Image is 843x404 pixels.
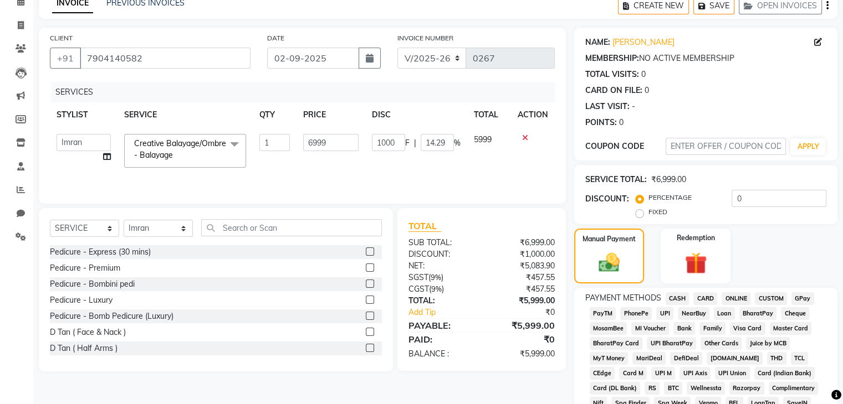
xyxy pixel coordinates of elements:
div: - [632,101,635,112]
span: GPay [791,292,814,305]
div: ₹0 [495,307,563,318]
span: CARD [693,292,717,305]
span: THD [767,352,786,365]
span: BharatPay Card [590,337,643,350]
span: Card (DL Bank) [590,382,641,395]
div: ₹6,999.00 [651,174,686,185]
span: Card M [619,367,647,380]
label: INVOICE NUMBER [397,33,453,43]
a: Add Tip [400,307,495,318]
span: UPI BharatPay [647,337,696,350]
span: [DOMAIN_NAME] [707,352,763,365]
div: ₹1,000.00 [482,248,563,260]
span: Card (Indian Bank) [754,367,815,380]
button: +91 [50,48,81,69]
th: ACTION [511,102,555,127]
div: 0 [641,69,646,80]
span: Cheque [781,307,809,320]
span: TCL [791,352,809,365]
div: DISCOUNT: [400,248,482,260]
label: PERCENTAGE [648,193,692,203]
span: CASH [666,292,689,305]
span: 9% [431,273,441,282]
a: x [173,150,178,160]
span: Wellnessta [687,382,725,395]
div: ₹5,999.00 [482,348,563,360]
th: QTY [253,102,297,127]
img: _gift.svg [678,250,714,277]
input: ENTER OFFER / COUPON CODE [666,138,786,155]
span: UPI [656,307,673,320]
span: ONLINE [722,292,750,305]
div: TOTAL: [400,295,482,307]
label: DATE [267,33,284,43]
span: Bank [673,322,695,335]
span: UPI M [651,367,675,380]
span: MariDeal [632,352,666,365]
div: ₹6,999.00 [482,237,563,248]
span: Complimentary [769,382,819,395]
span: BharatPay [739,307,777,320]
span: MyT Money [590,352,629,365]
span: F [405,137,410,149]
div: D Tan ( Half Arms ) [50,343,117,354]
div: DISCOUNT: [585,193,629,205]
div: Pedicure - Luxury [50,294,113,306]
div: ₹0 [482,333,563,346]
span: % [454,137,461,149]
label: Redemption [677,233,715,243]
div: Pedicure - Express (30 mins) [50,246,151,258]
span: Other Cards [701,337,742,350]
div: D Tan ( Face & Nack ) [50,327,126,338]
span: MosamBee [590,322,627,335]
a: [PERSON_NAME] [612,37,675,48]
span: CGST [408,284,429,294]
div: ₹5,999.00 [482,319,563,332]
span: SGST [408,272,428,282]
th: TOTAL [467,102,511,127]
div: Pedicure - Bomb Pedicure (Luxury) [50,310,173,322]
div: CARD ON FILE: [585,85,642,96]
div: ( ) [400,283,482,295]
th: STYLIST [50,102,117,127]
div: ₹5,999.00 [482,295,563,307]
label: CLIENT [50,33,73,43]
div: TOTAL VISITS: [585,69,639,80]
div: 0 [645,85,649,96]
span: MI Voucher [631,322,669,335]
div: NET: [400,260,482,272]
span: PAYMENT METHODS [585,292,661,304]
span: PhonePe [620,307,652,320]
span: CEdge [590,367,615,380]
div: ₹457.55 [482,283,563,295]
img: _cash.svg [592,251,626,275]
div: BALANCE : [400,348,482,360]
input: SEARCH BY NAME/MOBILE/EMAIL/CODE [80,48,251,69]
div: ( ) [400,272,482,283]
div: LAST VISIT: [585,101,630,112]
div: Pedicure - Premium [50,262,120,274]
span: 9% [431,284,442,293]
span: Visa Card [730,322,765,335]
th: SERVICE [117,102,253,127]
div: PAID: [400,333,482,346]
span: UPI Axis [679,367,711,380]
label: Manual Payment [583,234,636,244]
div: COUPON CODE [585,141,666,152]
div: Pedicure - Bombini pedi [50,278,135,290]
div: ₹457.55 [482,272,563,283]
span: RS [645,382,660,395]
span: Family [699,322,726,335]
th: PRICE [297,102,365,127]
div: SERVICE TOTAL: [585,174,647,185]
button: APPLY [790,138,825,155]
span: | [414,137,416,149]
th: DISC [365,102,467,127]
span: Razorpay [729,382,764,395]
span: UPI Union [715,367,750,380]
div: SUB TOTAL: [400,237,482,248]
span: 5999 [474,134,492,144]
span: DefiDeal [670,352,702,365]
span: TOTAL [408,220,441,232]
input: Search or Scan [201,219,382,236]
